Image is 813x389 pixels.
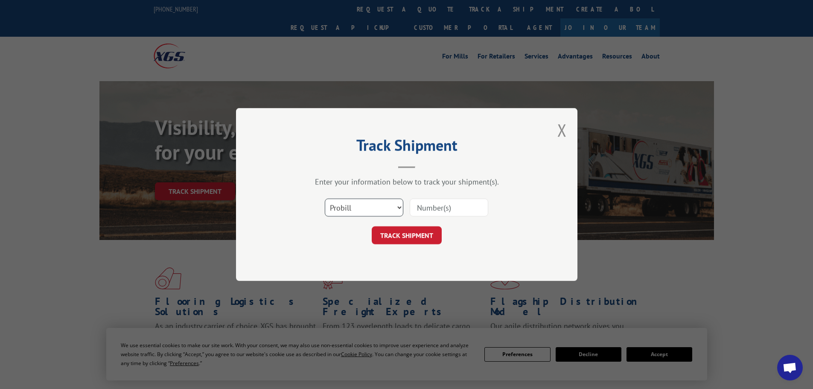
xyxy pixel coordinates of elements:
[279,139,535,155] h2: Track Shipment
[372,226,442,244] button: TRACK SHIPMENT
[279,177,535,187] div: Enter your information below to track your shipment(s).
[777,355,803,380] div: Open chat
[410,199,488,216] input: Number(s)
[557,119,567,141] button: Close modal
